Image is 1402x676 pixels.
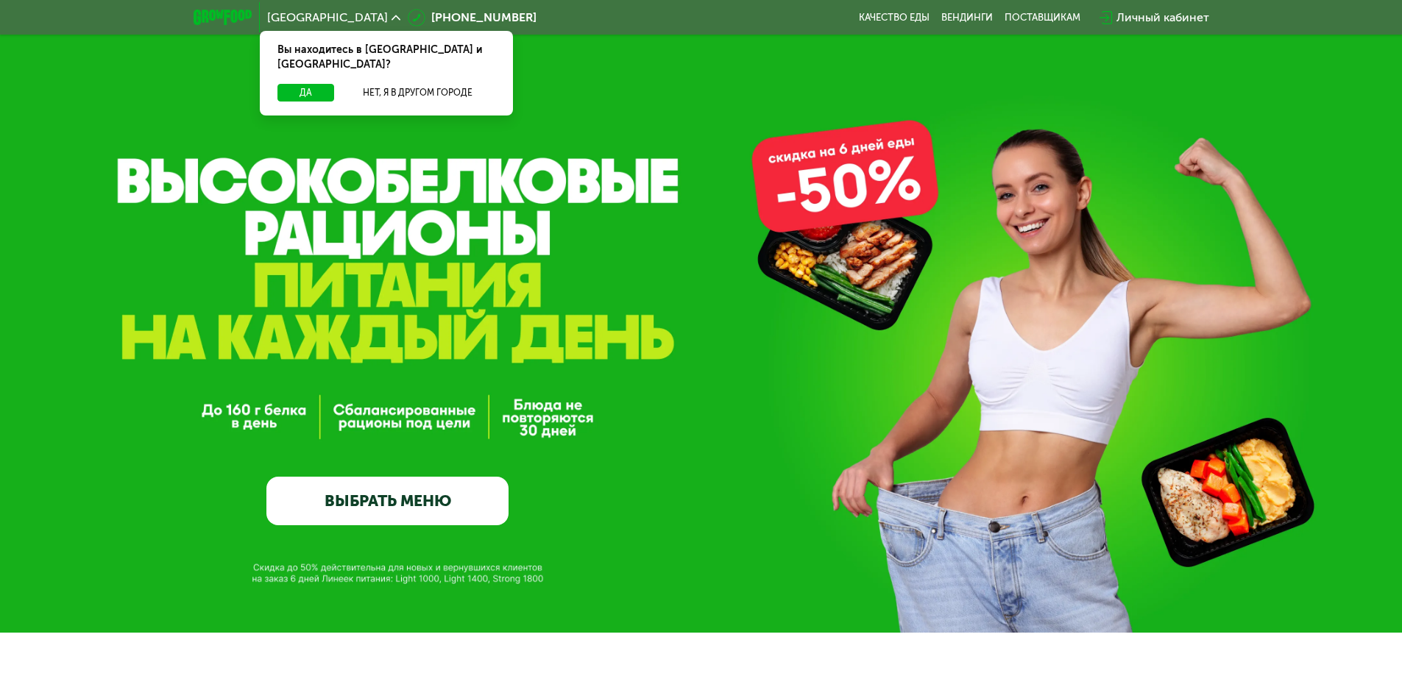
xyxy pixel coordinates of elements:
[266,477,509,525] a: ВЫБРАТЬ МЕНЮ
[340,84,495,102] button: Нет, я в другом городе
[1005,12,1080,24] div: поставщикам
[408,9,537,26] a: [PHONE_NUMBER]
[859,12,930,24] a: Качество еды
[260,31,513,84] div: Вы находитесь в [GEOGRAPHIC_DATA] и [GEOGRAPHIC_DATA]?
[277,84,334,102] button: Да
[267,12,388,24] span: [GEOGRAPHIC_DATA]
[1116,9,1209,26] div: Личный кабинет
[941,12,993,24] a: Вендинги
